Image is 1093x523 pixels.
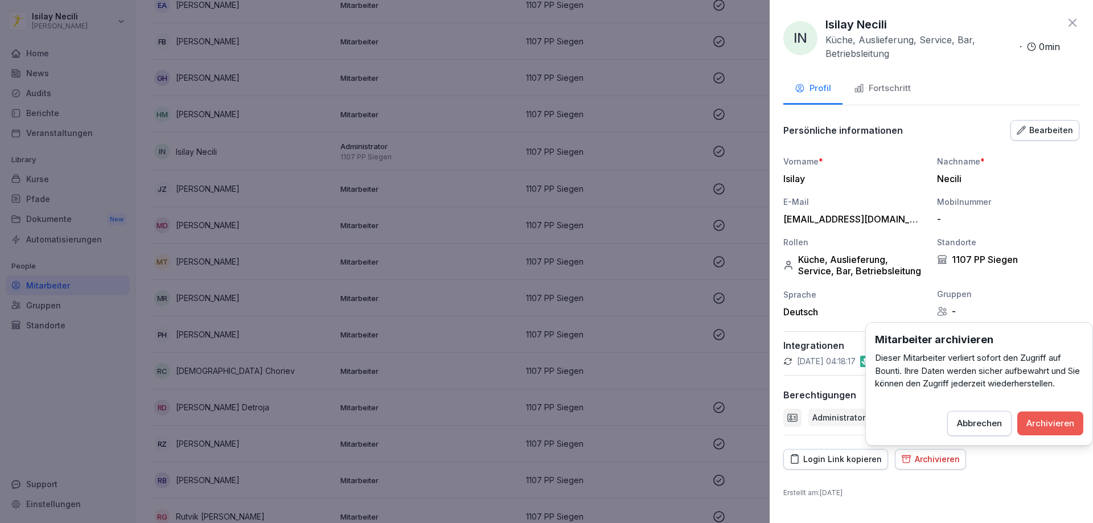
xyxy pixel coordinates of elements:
[797,356,856,367] p: [DATE] 04:18:17
[783,306,926,318] div: Deutsch
[783,173,920,184] div: Isilay
[937,196,1079,208] div: Mobilnummer
[795,82,831,95] div: Profil
[790,453,882,466] div: Login Link kopieren
[957,417,1002,430] div: Abbrechen
[937,155,1079,167] div: Nachname
[783,213,920,225] div: [EMAIL_ADDRESS][DOMAIN_NAME]
[1017,124,1073,137] div: Bearbeiten
[825,16,887,33] p: Isilay Necili
[875,332,1083,347] h3: Mitarbeiter archivieren
[812,411,865,423] p: Administrator
[1010,120,1079,141] button: Bearbeiten
[783,74,843,105] button: Profil
[854,82,911,95] div: Fortschritt
[937,236,1079,248] div: Standorte
[783,155,926,167] div: Vorname
[783,449,888,470] button: Login Link kopieren
[937,288,1079,300] div: Gruppen
[783,236,926,248] div: Rollen
[783,389,856,401] p: Berechtigungen
[843,74,922,105] button: Fortschritt
[937,173,1074,184] div: Necili
[783,488,1079,498] p: Erstellt am : [DATE]
[783,254,926,277] div: Küche, Auslieferung, Service, Bar, Betriebsleitung
[825,33,1015,60] p: Küche, Auslieferung, Service, Bar, Betriebsleitung
[937,213,1074,225] div: -
[783,196,926,208] div: E-Mail
[1039,40,1060,53] p: 0 min
[860,356,872,367] img: gastromatic.png
[783,340,1079,351] p: Integrationen
[1017,411,1083,435] button: Archivieren
[825,33,1060,60] div: ·
[901,453,960,466] div: Archivieren
[1026,417,1074,430] div: Archivieren
[875,352,1083,390] p: Dieser Mitarbeiter verliert sofort den Zugriff auf Bounti. Ihre Daten werden sicher aufbewahrt un...
[783,289,926,300] div: Sprache
[783,21,817,55] div: IN
[947,411,1012,436] button: Abbrechen
[937,306,1079,317] div: -
[895,449,966,470] button: Archivieren
[937,254,1079,265] div: 1107 PP Siegen
[783,125,903,136] p: Persönliche informationen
